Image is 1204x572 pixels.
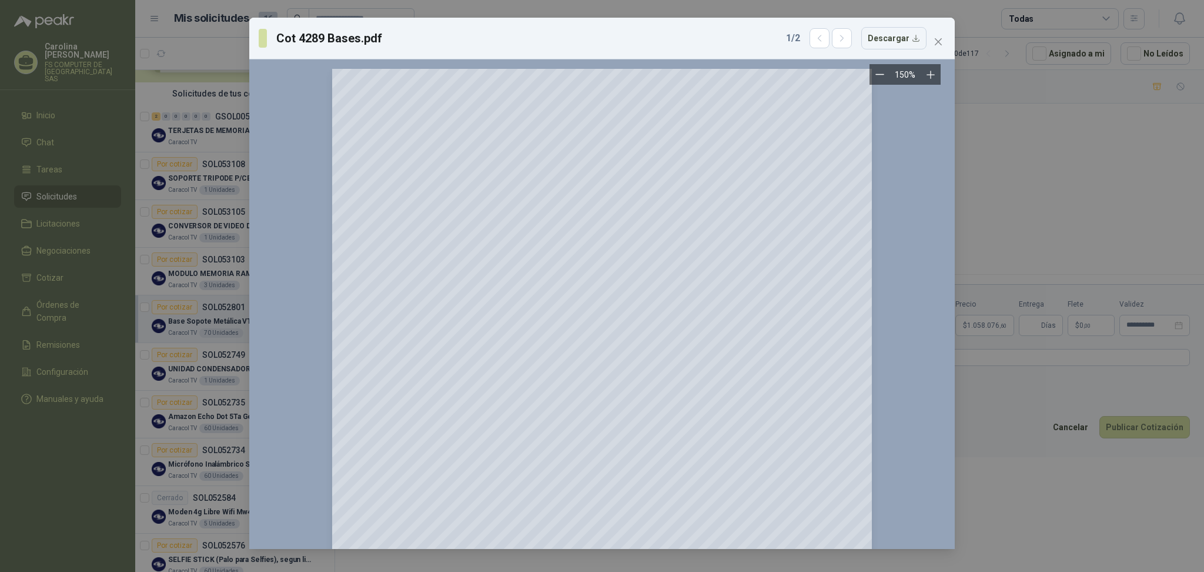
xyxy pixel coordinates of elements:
[276,29,383,47] h3: Cot 4289 Bases.pdf
[869,64,890,85] button: Zoom out
[934,37,943,46] span: close
[929,32,948,51] button: Close
[786,31,800,45] span: 1 / 2
[920,64,941,85] button: Zoom in
[861,27,927,49] button: Descargar
[895,68,915,81] div: 150 %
